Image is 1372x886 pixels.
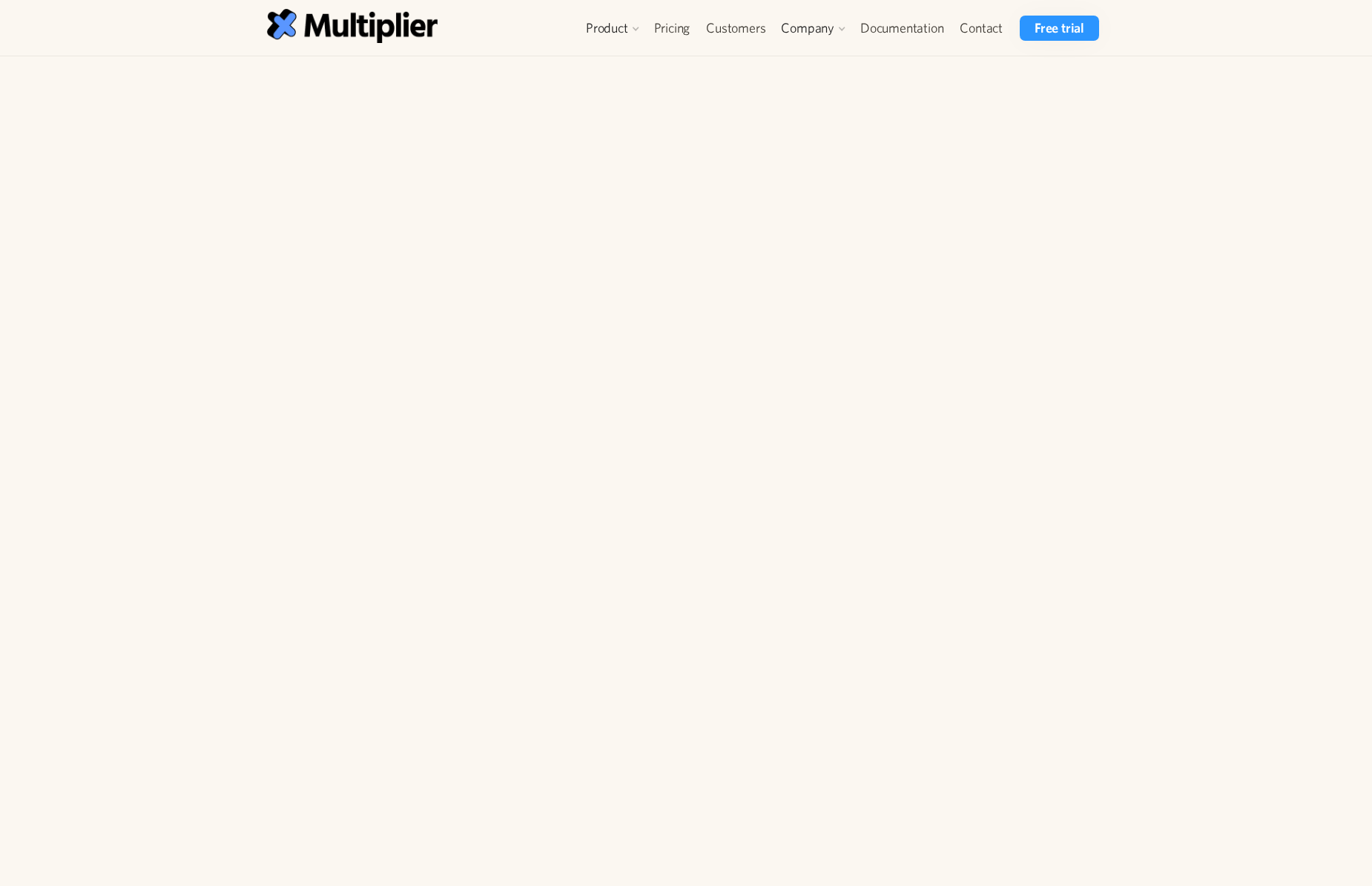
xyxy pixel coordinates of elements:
a: Free trial [1020,16,1099,41]
div: Product [586,19,628,37]
a: Customers [698,16,774,41]
a: Documentation [852,16,952,41]
div: Company [774,16,852,41]
div: Company [781,19,834,37]
a: Contact [952,16,1011,41]
a: Pricing [646,16,699,41]
div: Product [578,16,646,41]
